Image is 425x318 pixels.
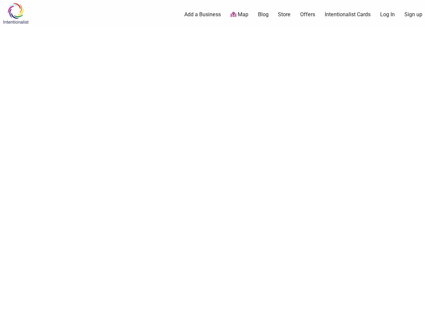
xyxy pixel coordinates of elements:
[325,11,371,18] a: Intentionalist Cards
[184,11,221,18] a: Add a Business
[404,11,422,18] a: Sign up
[258,11,269,18] a: Blog
[380,11,395,18] a: Log In
[278,11,291,18] a: Store
[300,11,315,18] a: Offers
[230,11,248,19] a: Map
